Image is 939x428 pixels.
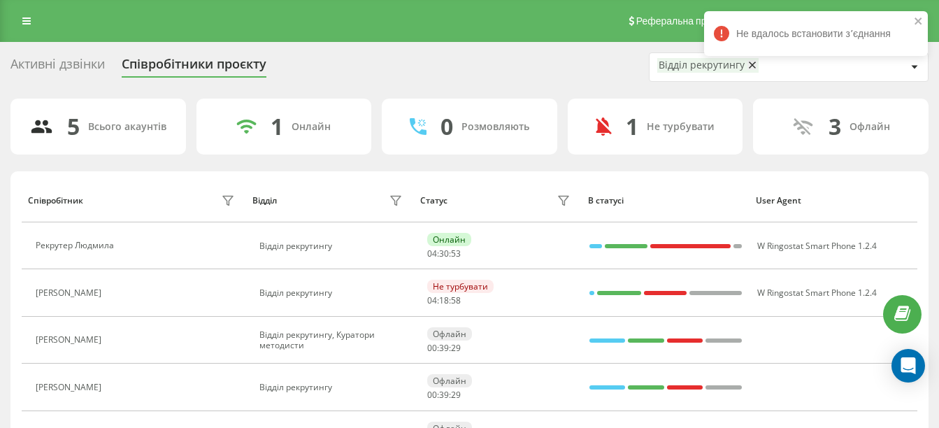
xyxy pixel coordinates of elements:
div: 1 [271,113,283,140]
div: Співробітник [28,196,83,206]
div: Всього акаунтів [88,121,166,133]
div: Не турбувати [427,280,494,293]
span: 39 [439,389,449,401]
span: 04 [427,294,437,306]
div: Офлайн [850,121,890,133]
span: 29 [451,342,461,354]
span: 04 [427,248,437,259]
div: Відділ рекрутингу, Куратори методисти [259,330,406,350]
div: 1 [626,113,638,140]
div: : : [427,249,461,259]
div: Відділ рекрутингу [259,241,406,251]
span: 00 [427,342,437,354]
span: Реферальна програма [636,15,739,27]
div: В статусі [588,196,743,206]
div: Відділ рекрутингу [659,59,745,71]
span: W Ringostat Smart Phone 1.2.4 [757,287,877,299]
div: Відділ рекрутингу [259,383,406,392]
div: User Agent [756,196,910,206]
div: 5 [67,113,80,140]
span: 30 [439,248,449,259]
span: 00 [427,389,437,401]
div: Офлайн [427,374,472,387]
span: 39 [439,342,449,354]
div: Open Intercom Messenger [891,349,925,383]
div: 3 [829,113,841,140]
div: [PERSON_NAME] [36,335,105,345]
span: 29 [451,389,461,401]
span: 58 [451,294,461,306]
div: : : [427,296,461,306]
div: Не вдалось встановити зʼєднання [704,11,928,56]
div: Не турбувати [647,121,715,133]
div: Статус [420,196,447,206]
div: Відділ рекрутингу [259,288,406,298]
div: Співробітники проєкту [122,57,266,78]
div: Онлайн [427,233,471,246]
div: Офлайн [427,327,472,341]
span: 53 [451,248,461,259]
div: [PERSON_NAME] [36,383,105,392]
div: Активні дзвінки [10,57,105,78]
div: Онлайн [292,121,331,133]
span: W Ringostat Smart Phone 1.2.4 [757,240,877,252]
div: Розмовляють [461,121,529,133]
div: [PERSON_NAME] [36,288,105,298]
div: 0 [440,113,453,140]
span: 18 [439,294,449,306]
div: Відділ [252,196,277,206]
div: : : [427,390,461,400]
button: close [914,15,924,29]
div: Рекрутер Людмила [36,241,117,250]
div: : : [427,343,461,353]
